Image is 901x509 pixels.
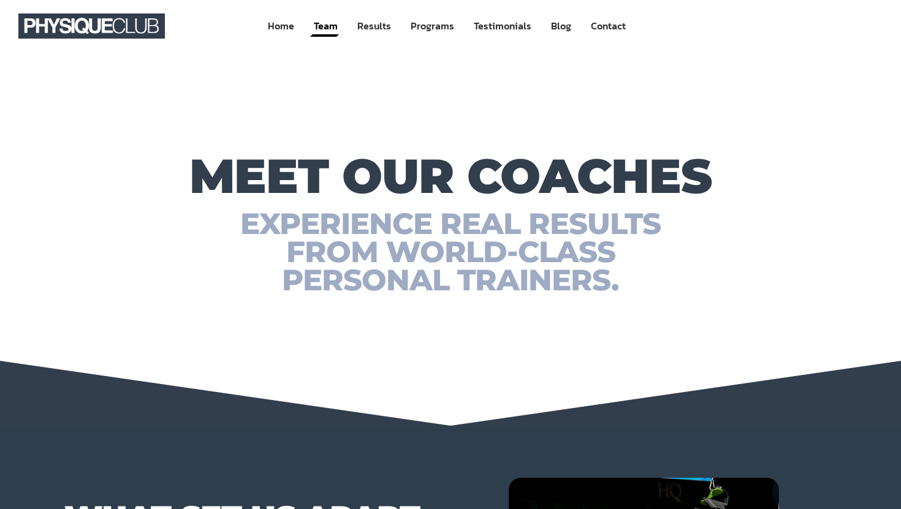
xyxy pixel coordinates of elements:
a: Team [313,15,339,37]
a: Programs [409,15,455,37]
a: Results [356,15,392,37]
h1: MEET OUR COACHES [78,154,823,197]
a: Testimonials [473,15,533,37]
a: Blog [550,15,572,37]
a: Contact [590,15,627,37]
a: Home [267,15,295,37]
h1: Experience Real Results from world-class personal trainers. [78,209,823,294]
